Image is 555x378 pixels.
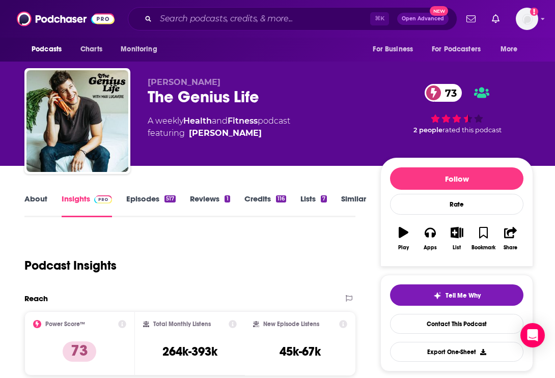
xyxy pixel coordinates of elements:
[373,42,413,56] span: For Business
[74,40,108,59] a: Charts
[516,8,538,30] button: Show profile menu
[435,84,462,102] span: 73
[516,8,538,30] span: Logged in as alignPR
[390,284,523,306] button: tell me why sparkleTell Me Why
[471,245,495,251] div: Bookmark
[425,84,462,102] a: 73
[433,292,441,300] img: tell me why sparkle
[225,195,230,202] div: 1
[424,245,437,251] div: Apps
[453,245,461,251] div: List
[148,115,290,139] div: A weekly podcast
[413,126,442,134] span: 2 people
[128,7,457,31] div: Search podcasts, credits, & more...
[417,220,443,257] button: Apps
[425,40,495,59] button: open menu
[24,258,117,273] h1: Podcast Insights
[488,10,504,27] a: Show notifications dropdown
[402,16,444,21] span: Open Advanced
[212,116,228,126] span: and
[397,13,449,25] button: Open AdvancedNew
[516,8,538,30] img: User Profile
[470,220,497,257] button: Bookmark
[63,341,96,362] p: 73
[341,194,366,217] a: Similar
[244,194,286,217] a: Credits116
[443,220,470,257] button: List
[164,195,176,202] div: 517
[126,194,176,217] a: Episodes517
[300,194,327,217] a: Lists7
[446,292,481,300] span: Tell Me Why
[162,344,217,359] h3: 264k-393k
[497,220,523,257] button: Share
[94,195,112,203] img: Podchaser Pro
[366,40,426,59] button: open menu
[45,321,85,328] h2: Power Score™
[370,12,389,25] span: ⌘ K
[430,6,448,16] span: New
[148,77,220,87] span: [PERSON_NAME]
[390,342,523,362] button: Export One-Sheet
[153,321,211,328] h2: Total Monthly Listens
[148,127,290,139] span: featuring
[504,245,517,251] div: Share
[520,323,545,347] div: Open Intercom Messenger
[121,42,157,56] span: Monitoring
[280,344,321,359] h3: 45k-67k
[24,194,47,217] a: About
[228,116,258,126] a: Fitness
[190,194,230,217] a: Reviews1
[24,294,48,303] h2: Reach
[462,10,480,27] a: Show notifications dropdown
[390,220,417,257] button: Play
[398,245,409,251] div: Play
[26,70,128,172] img: The Genius Life
[530,8,538,16] svg: Add a profile image
[183,116,212,126] a: Health
[24,40,75,59] button: open menu
[80,42,102,56] span: Charts
[62,194,112,217] a: InsightsPodchaser Pro
[380,77,533,140] div: 73 2 peoplerated this podcast
[156,11,370,27] input: Search podcasts, credits, & more...
[32,42,62,56] span: Podcasts
[189,127,262,139] div: [PERSON_NAME]
[493,40,531,59] button: open menu
[442,126,502,134] span: rated this podcast
[390,314,523,334] a: Contact This Podcast
[390,194,523,215] div: Rate
[263,321,319,328] h2: New Episode Listens
[17,9,115,28] img: Podchaser - Follow, Share and Rate Podcasts
[390,167,523,190] button: Follow
[432,42,481,56] span: For Podcasters
[114,40,170,59] button: open menu
[501,42,518,56] span: More
[276,195,286,202] div: 116
[321,195,327,202] div: 7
